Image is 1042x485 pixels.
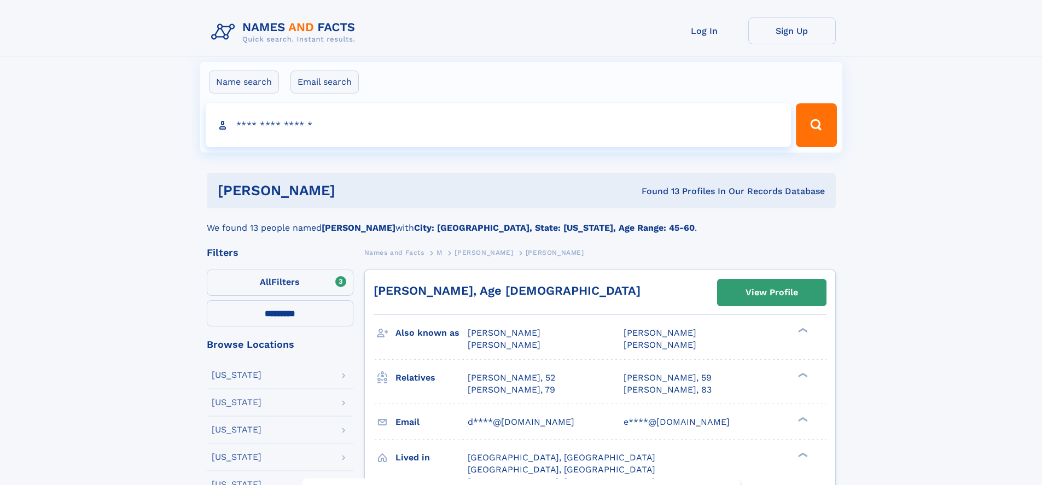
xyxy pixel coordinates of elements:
[209,71,279,94] label: Name search
[748,17,836,44] a: Sign Up
[455,249,513,256] span: [PERSON_NAME]
[395,369,468,387] h3: Relatives
[395,324,468,342] h3: Also known as
[624,328,696,338] span: [PERSON_NAME]
[212,425,261,434] div: [US_STATE]
[526,249,584,256] span: [PERSON_NAME]
[468,372,555,384] a: [PERSON_NAME], 52
[212,453,261,461] div: [US_STATE]
[795,327,808,334] div: ❯
[468,328,540,338] span: [PERSON_NAME]
[374,284,641,297] a: [PERSON_NAME], Age [DEMOGRAPHIC_DATA]
[207,17,364,47] img: Logo Names and Facts
[624,372,712,384] a: [PERSON_NAME], 59
[364,246,424,259] a: Names and Facts
[624,340,696,350] span: [PERSON_NAME]
[212,398,261,407] div: [US_STATE]
[488,185,825,197] div: Found 13 Profiles In Our Records Database
[468,384,555,396] a: [PERSON_NAME], 79
[322,223,395,233] b: [PERSON_NAME]
[395,413,468,431] h3: Email
[206,103,791,147] input: search input
[795,416,808,423] div: ❯
[661,17,748,44] a: Log In
[290,71,359,94] label: Email search
[468,452,655,463] span: [GEOGRAPHIC_DATA], [GEOGRAPHIC_DATA]
[624,384,712,396] a: [PERSON_NAME], 83
[468,464,655,475] span: [GEOGRAPHIC_DATA], [GEOGRAPHIC_DATA]
[795,371,808,378] div: ❯
[207,208,836,235] div: We found 13 people named with .
[796,103,836,147] button: Search Button
[746,280,798,305] div: View Profile
[468,340,540,350] span: [PERSON_NAME]
[436,246,443,259] a: M
[218,184,488,197] h1: [PERSON_NAME]
[414,223,695,233] b: City: [GEOGRAPHIC_DATA], State: [US_STATE], Age Range: 45-60
[795,451,808,458] div: ❯
[207,270,353,296] label: Filters
[395,448,468,467] h3: Lived in
[436,249,443,256] span: M
[212,371,261,379] div: [US_STATE]
[718,279,826,306] a: View Profile
[207,340,353,349] div: Browse Locations
[260,277,271,287] span: All
[455,246,513,259] a: [PERSON_NAME]
[207,248,353,258] div: Filters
